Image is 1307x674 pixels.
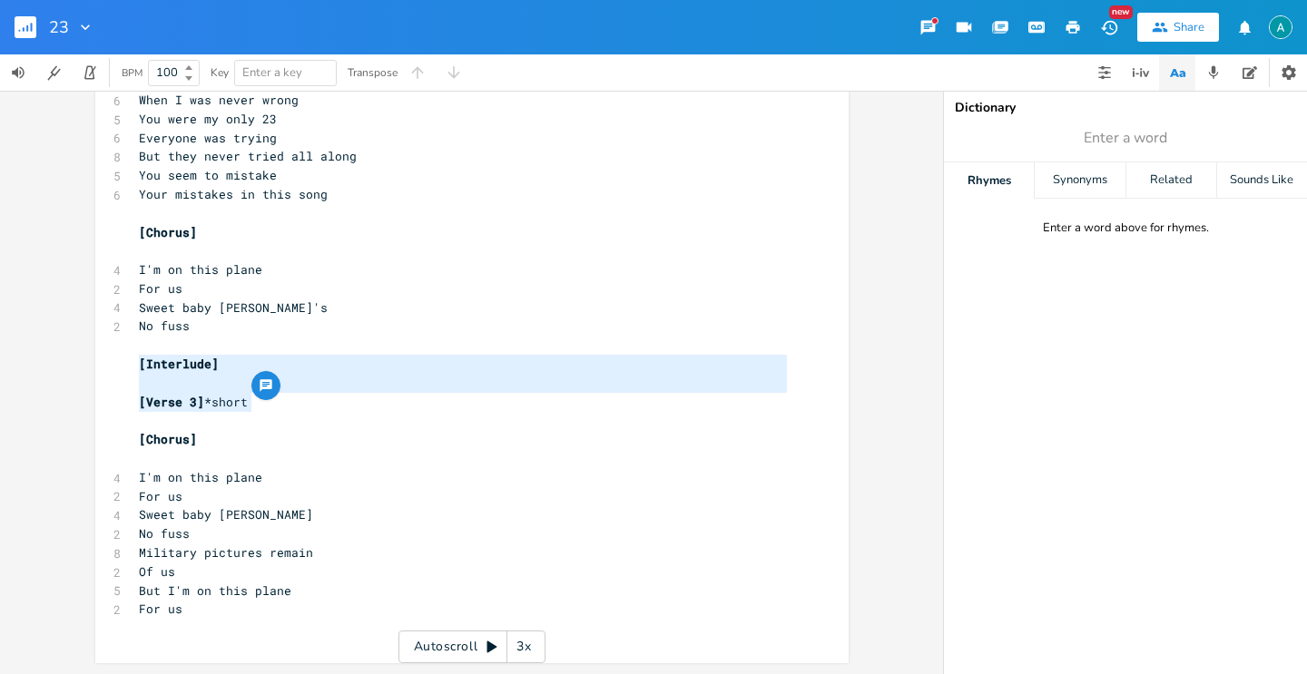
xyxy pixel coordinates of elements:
[139,280,182,297] span: For us
[1035,162,1125,199] div: Synonyms
[49,19,69,35] span: 23
[242,64,302,81] span: Enter a key
[348,67,398,78] div: Transpose
[1091,11,1127,44] button: New
[139,394,204,410] span: [Verse 3]
[139,111,277,127] span: You were my only 23
[139,130,277,146] span: Everyone was trying
[139,224,197,240] span: [Chorus]
[944,162,1034,199] div: Rhymes
[139,317,190,334] span: No fuss
[1137,13,1219,42] button: Share
[139,469,262,485] span: I'm on this plane
[139,356,219,372] span: [Interlude]
[139,506,313,523] span: Sweet baby [PERSON_NAME]
[1084,128,1167,149] span: Enter a word
[1126,162,1216,199] div: Related
[139,544,313,561] span: Military pictures remain
[139,299,328,316] span: Sweet baby [PERSON_NAME]'s
[139,601,182,617] span: For us
[139,431,197,447] span: [Chorus]
[1174,19,1204,35] div: Share
[122,68,142,78] div: BPM
[1269,15,1292,39] img: Alex
[139,167,277,183] span: You seem to mistake
[139,394,248,410] span: *short
[139,261,262,278] span: I'm on this plane
[139,582,291,599] span: But I'm on this plane
[211,67,229,78] div: Key
[139,488,182,504] span: For us
[139,186,328,202] span: Your mistakes in this song
[139,92,299,108] span: When I was never wrong
[1109,5,1133,19] div: New
[139,148,357,164] span: But they never tried all along
[1217,162,1307,199] div: Sounds Like
[1043,220,1209,236] div: Enter a word above for rhymes.
[139,525,190,542] span: No fuss
[139,563,175,580] span: Of us
[955,102,1296,114] div: Dictionary
[398,630,545,663] div: Autoscroll
[507,630,540,663] div: 3x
